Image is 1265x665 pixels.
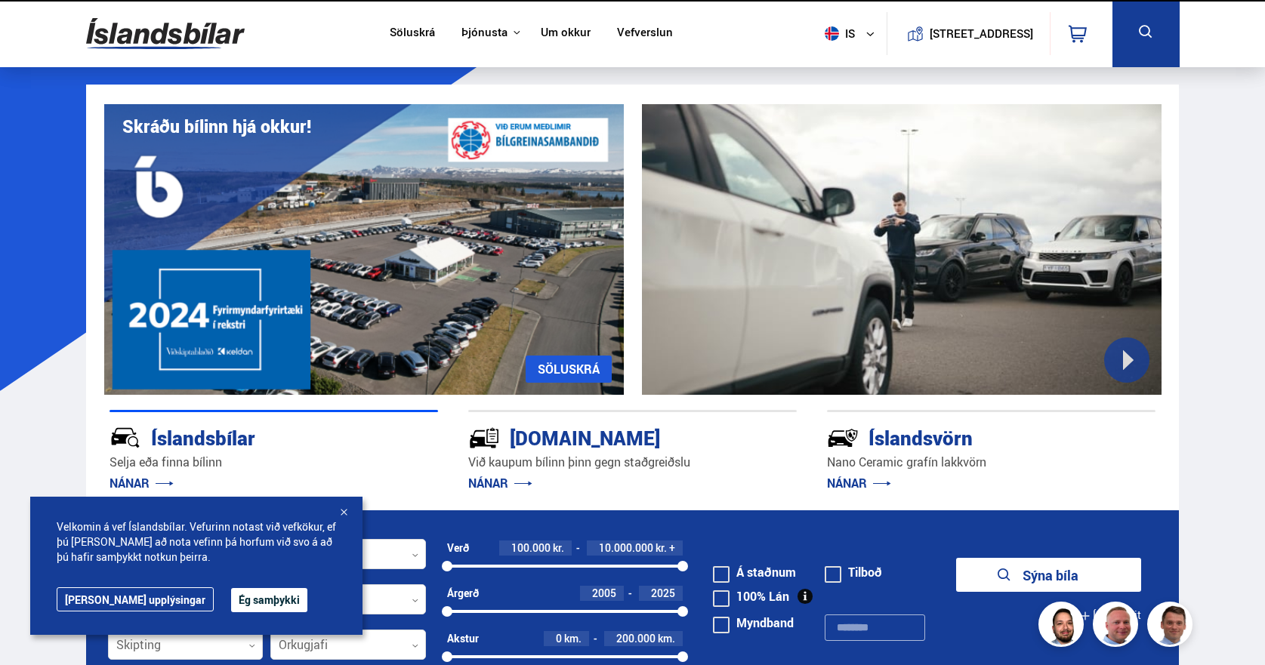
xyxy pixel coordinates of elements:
[827,423,1102,450] div: Íslandsvörn
[825,566,882,578] label: Tilboð
[541,26,591,42] a: Um okkur
[713,617,794,629] label: Myndband
[651,586,675,600] span: 2025
[669,542,675,554] span: +
[110,422,141,454] img: JRvxyua_JYH6wB4c.svg
[936,27,1028,40] button: [STREET_ADDRESS]
[511,540,551,555] span: 100.000
[110,454,438,471] p: Selja eða finna bílinn
[827,422,859,454] img: -Svtn6bYgwAsiwNX.svg
[86,9,245,58] img: G0Ugv5HjCgRt.svg
[122,116,311,137] h1: Skráðu bílinn hjá okkur!
[819,26,856,41] span: is
[592,586,616,600] span: 2005
[1149,604,1195,649] img: FbJEzSuNWCJXmdc-.webp
[713,566,796,578] label: Á staðnum
[468,423,743,450] div: [DOMAIN_NAME]
[447,542,469,554] div: Verð
[468,422,500,454] img: tr5P-W3DuiFaO7aO.svg
[1080,599,1141,633] button: Ítarleg leit
[468,475,532,491] a: NÁNAR
[564,633,582,645] span: km.
[104,104,624,395] img: eKx6w-_Home_640_.png
[556,631,562,645] span: 0
[57,587,214,611] a: [PERSON_NAME] upplýsingar
[390,26,435,42] a: Söluskrá
[553,542,564,554] span: kr.
[110,475,174,491] a: NÁNAR
[658,633,675,645] span: km.
[827,475,891,491] a: NÁNAR
[895,12,1041,55] a: [STREET_ADDRESS]
[461,26,508,40] button: Þjónusta
[956,558,1141,592] button: Sýna bíla
[1095,604,1140,649] img: siFngHWaQ9KaOqBr.png
[599,540,653,555] span: 10.000.000
[617,26,673,42] a: Vefverslun
[110,423,384,450] div: Íslandsbílar
[713,590,789,602] label: 100% Lán
[819,11,887,56] button: is
[1041,604,1086,649] img: nhp88E3Fdnt1Opn2.png
[468,454,797,471] p: Við kaupum bílinn þinn gegn staðgreiðslu
[447,633,479,645] div: Akstur
[827,454,1155,471] p: Nano Ceramic grafín lakkvörn
[616,631,656,645] span: 200.000
[447,587,479,599] div: Árgerð
[526,356,612,383] a: SÖLUSKRÁ
[656,542,667,554] span: kr.
[825,26,839,41] img: svg+xml;base64,PHN2ZyB4bWxucz0iaHR0cDovL3d3dy53My5vcmcvMjAwMC9zdmciIHdpZHRoPSI1MTIiIGhlaWdodD0iNT...
[231,588,307,612] button: Ég samþykki
[57,519,336,565] span: Velkomin á vef Íslandsbílar. Vefurinn notast við vefkökur, ef þú [PERSON_NAME] að nota vefinn þá ...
